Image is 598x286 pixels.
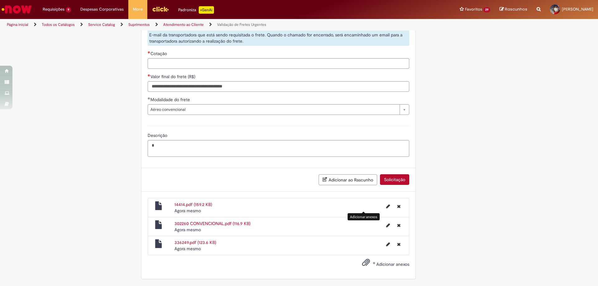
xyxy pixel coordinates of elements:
[148,51,150,54] span: Necessários
[148,97,150,100] span: Obrigatório Preenchido
[43,6,64,12] span: Requisições
[500,7,527,12] a: Rascunhos
[174,227,201,232] time: 30/09/2025 13:43:13
[174,221,250,226] a: 302260 CONVENCIONAL.pdf (116.9 KB)
[174,202,212,207] a: 14414.pdf (159.2 KB)
[148,140,409,157] textarea: Descrição
[319,174,377,185] button: Adicionar ao Rascunho
[128,22,150,27] a: Suprimentos
[80,6,124,12] span: Despesas Corporativas
[178,6,214,14] div: Padroniza
[1,3,33,16] img: ServiceNow
[376,261,409,267] span: Adicionar anexos
[7,22,28,27] a: Página inicial
[66,7,71,12] span: 9
[465,6,482,12] span: Favoritos
[174,246,201,251] span: Agora mesmo
[562,7,593,12] span: [PERSON_NAME]
[148,58,409,69] input: Cotação
[174,208,201,213] span: Agora mesmo
[42,22,75,27] a: Todos os Catálogos
[148,74,150,77] span: Necessários
[150,74,197,79] span: Valor final do frete (R$)
[5,19,394,30] ul: Trilhas de página
[505,6,527,12] span: Rascunhos
[393,201,404,211] button: Excluir 14414.pdf
[382,239,394,249] button: Editar nome de arquivo 336249.pdf
[150,105,396,115] span: Aéreo convencional
[163,22,204,27] a: Atendimento ao Cliente
[148,81,409,92] input: Valor final do frete (R$)
[148,30,409,46] div: E-mail da transportadora que está sendo requisitada o frete. Quando o chamado for encerrado, será...
[174,240,216,245] a: 336249.pdf (123.6 KB)
[152,4,169,14] img: click_logo_yellow_360x200.png
[380,174,409,185] button: Solicitação
[393,220,404,230] button: Excluir 302260 CONVENCIONAL.pdf
[174,208,201,213] time: 30/09/2025 13:43:13
[360,257,372,271] button: Adicionar anexos
[174,246,201,251] time: 30/09/2025 13:43:13
[382,220,394,230] button: Editar nome de arquivo 302260 CONVENCIONAL.pdf
[150,51,168,56] span: Cotação
[174,227,201,232] span: Agora mesmo
[483,7,490,12] span: 29
[150,97,191,102] span: Modalidade do frete
[199,6,214,14] p: +GenAi
[148,133,168,138] span: Descrição
[393,239,404,249] button: Excluir 336249.pdf
[348,213,380,220] div: Adicionar anexos
[133,6,143,12] span: More
[217,22,266,27] a: Validação de Fretes Urgentes
[382,201,394,211] button: Editar nome de arquivo 14414.pdf
[88,22,115,27] a: Service Catalog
